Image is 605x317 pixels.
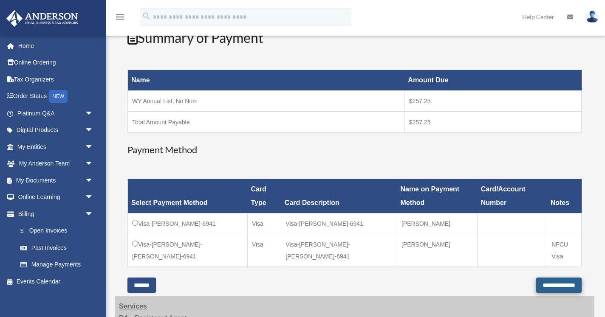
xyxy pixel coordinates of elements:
[404,70,581,91] th: Amount Due
[128,213,248,234] td: Visa-[PERSON_NAME]-6941
[547,179,582,213] th: Notes
[547,234,582,267] td: NFCU Visa
[25,226,29,236] span: $
[6,122,106,139] a: Digital Productsarrow_drop_down
[281,234,397,267] td: Visa-[PERSON_NAME]-[PERSON_NAME]-6941
[85,189,102,206] span: arrow_drop_down
[478,179,547,213] th: Card/Account Number
[247,213,281,234] td: Visa
[127,143,582,157] h3: Payment Method
[128,179,248,213] th: Select Payment Method
[404,91,581,112] td: $257.25
[119,303,147,310] strong: Services
[49,90,68,103] div: NEW
[247,179,281,213] th: Card Type
[85,105,102,122] span: arrow_drop_down
[397,213,477,234] td: [PERSON_NAME]
[6,88,106,105] a: Order StatusNEW
[397,234,477,267] td: [PERSON_NAME]
[128,91,405,112] td: WY Annual List, No Nom
[6,138,106,155] a: My Entitiesarrow_drop_down
[404,112,581,133] td: $257.25
[85,155,102,173] span: arrow_drop_down
[6,105,106,122] a: Platinum Q&Aarrow_drop_down
[85,122,102,139] span: arrow_drop_down
[12,222,98,240] a: $Open Invoices
[85,172,102,189] span: arrow_drop_down
[6,155,106,172] a: My Anderson Teamarrow_drop_down
[247,234,281,267] td: Visa
[115,12,125,22] i: menu
[586,11,599,23] img: User Pic
[6,172,106,189] a: My Documentsarrow_drop_down
[12,239,102,256] a: Past Invoices
[6,189,106,206] a: Online Learningarrow_drop_down
[281,213,397,234] td: Visa-[PERSON_NAME]-6941
[6,273,106,290] a: Events Calendar
[142,11,151,21] i: search
[6,71,106,88] a: Tax Organizers
[115,15,125,22] a: menu
[397,179,477,213] th: Name on Payment Method
[4,10,81,27] img: Anderson Advisors Platinum Portal
[6,37,106,54] a: Home
[85,205,102,223] span: arrow_drop_down
[128,112,405,133] td: Total Amount Payable
[6,54,106,71] a: Online Ordering
[128,234,248,267] td: Visa-[PERSON_NAME]-[PERSON_NAME]-6941
[281,179,397,213] th: Card Description
[12,256,102,273] a: Manage Payments
[127,28,582,48] h2: Summary of Payment
[85,138,102,156] span: arrow_drop_down
[128,70,405,91] th: Name
[6,205,102,222] a: Billingarrow_drop_down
